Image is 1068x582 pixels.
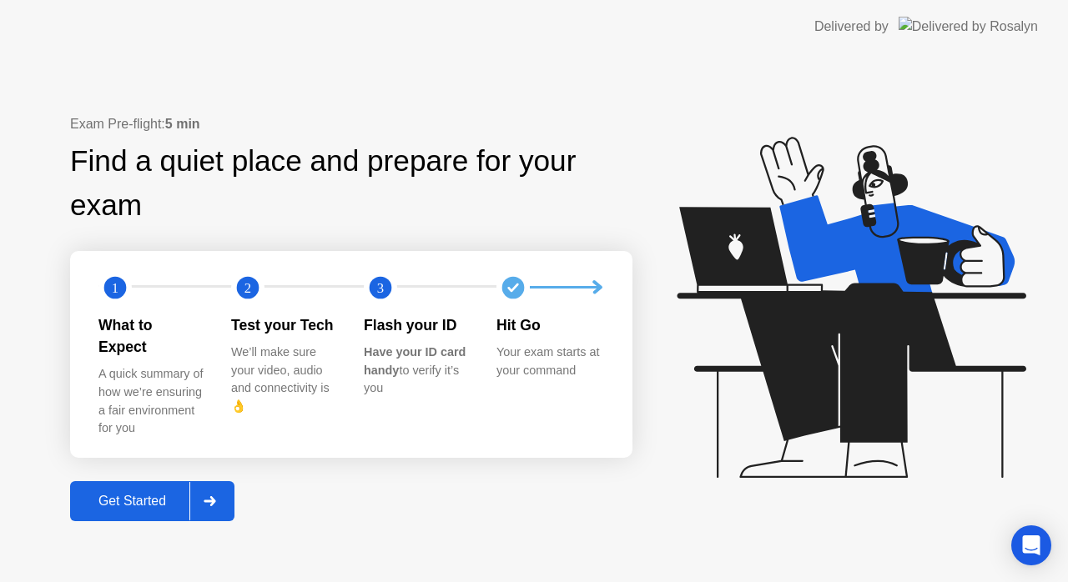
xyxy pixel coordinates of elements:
div: What to Expect [98,314,204,359]
b: 5 min [165,117,200,131]
div: Find a quiet place and prepare for your exam [70,139,632,228]
div: Flash your ID [364,314,470,336]
div: Exam Pre-flight: [70,114,632,134]
div: We’ll make sure your video, audio and connectivity is 👌 [231,344,337,415]
button: Get Started [70,481,234,521]
text: 1 [112,279,118,295]
div: Delivered by [814,17,889,37]
img: Delivered by Rosalyn [899,17,1038,36]
div: Hit Go [496,314,602,336]
div: Test your Tech [231,314,337,336]
div: to verify it’s you [364,344,470,398]
div: A quick summary of how we’re ensuring a fair environment for you [98,365,204,437]
text: 2 [244,279,251,295]
div: Get Started [75,494,189,509]
b: Have your ID card handy [364,345,466,377]
div: Your exam starts at your command [496,344,602,379]
div: Open Intercom Messenger [1011,525,1051,565]
text: 3 [377,279,384,295]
